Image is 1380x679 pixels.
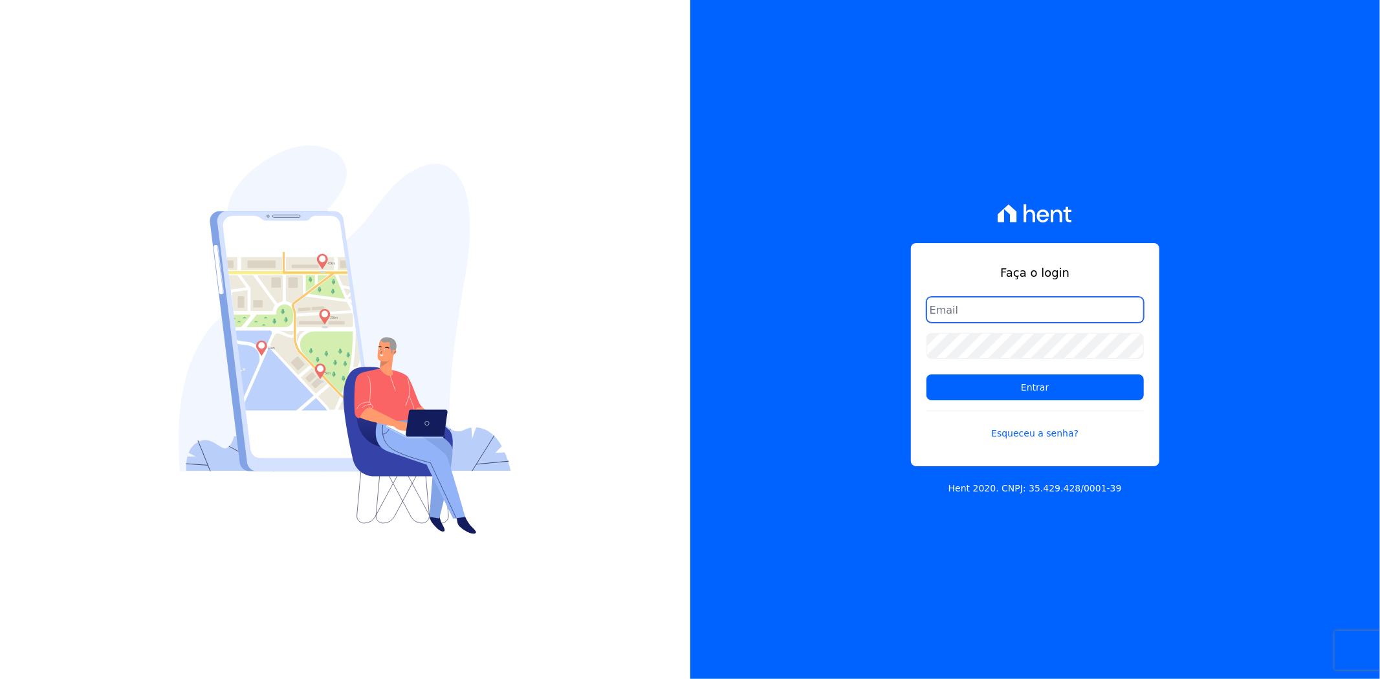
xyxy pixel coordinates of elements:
p: Hent 2020. CNPJ: 35.429.428/0001-39 [948,482,1122,495]
input: Entrar [926,374,1144,400]
input: Email [926,297,1144,323]
h1: Faça o login [926,264,1144,281]
img: Login [179,145,511,534]
a: Esqueceu a senha? [926,411,1144,440]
